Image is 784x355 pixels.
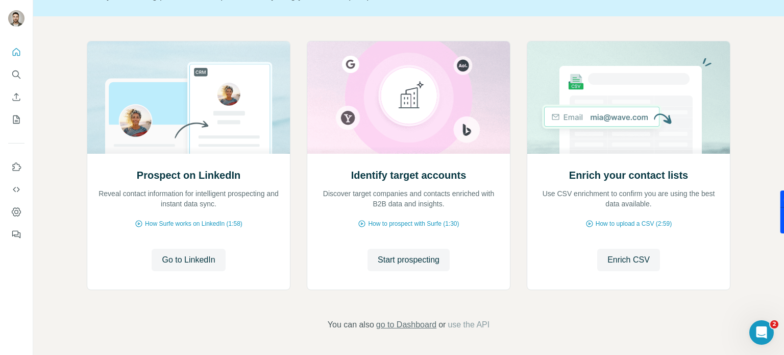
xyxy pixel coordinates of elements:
[87,41,290,154] img: Prospect on LinkedIn
[749,320,774,345] iframe: Intercom live chat
[597,249,660,271] button: Enrich CSV
[8,110,24,129] button: My lists
[537,188,720,209] p: Use CSV enrichment to confirm you are using the best data available.
[368,219,459,228] span: How to prospect with Surfe (1:30)
[8,225,24,244] button: Feedback
[8,65,24,84] button: Search
[596,219,672,228] span: How to upload a CSV (2:59)
[8,10,24,27] img: Avatar
[569,168,688,182] h2: Enrich your contact lists
[367,249,450,271] button: Start prospecting
[351,168,467,182] h2: Identify target accounts
[307,41,510,154] img: Identify target accounts
[97,188,280,209] p: Reveal contact information for intelligent prospecting and instant data sync.
[527,41,730,154] img: Enrich your contact lists
[317,188,500,209] p: Discover target companies and contacts enriched with B2B data and insights.
[137,168,240,182] h2: Prospect on LinkedIn
[8,88,24,106] button: Enrich CSV
[607,254,650,266] span: Enrich CSV
[8,203,24,221] button: Dashboard
[152,249,225,271] button: Go to LinkedIn
[448,319,489,331] button: use the API
[8,180,24,199] button: Use Surfe API
[162,254,215,266] span: Go to LinkedIn
[8,43,24,61] button: Quick start
[378,254,439,266] span: Start prospecting
[438,319,446,331] span: or
[8,158,24,176] button: Use Surfe on LinkedIn
[770,320,778,328] span: 2
[328,319,374,331] span: You can also
[376,319,436,331] button: go to Dashboard
[145,219,242,228] span: How Surfe works on LinkedIn (1:58)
